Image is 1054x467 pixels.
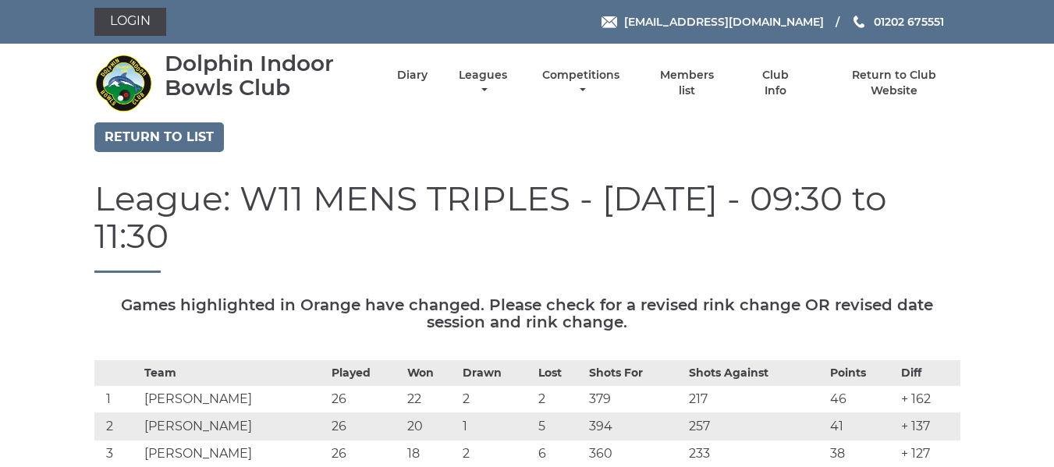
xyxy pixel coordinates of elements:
[534,385,585,412] td: 2
[751,68,801,98] a: Club Info
[685,360,826,385] th: Shots Against
[94,122,224,152] a: Return to list
[397,68,428,83] a: Diary
[853,16,864,28] img: Phone us
[826,360,897,385] th: Points
[140,360,327,385] th: Team
[685,440,826,467] td: 233
[459,440,534,467] td: 2
[94,179,960,273] h1: League: W11 MENS TRIPLES - [DATE] - 09:30 to 11:30
[539,68,624,98] a: Competitions
[328,360,403,385] th: Played
[897,385,960,412] td: + 162
[403,412,459,440] td: 20
[403,360,459,385] th: Won
[828,68,960,98] a: Return to Club Website
[585,440,685,467] td: 360
[534,412,585,440] td: 5
[459,385,534,412] td: 2
[826,412,897,440] td: 41
[534,440,585,467] td: 6
[403,385,459,412] td: 22
[403,440,459,467] td: 18
[685,412,826,440] td: 257
[94,440,141,467] td: 3
[328,412,403,440] td: 26
[94,385,141,412] td: 1
[140,412,327,440] td: [PERSON_NAME]
[897,360,960,385] th: Diff
[651,68,722,98] a: Members list
[140,440,327,467] td: [PERSON_NAME]
[585,412,685,440] td: 394
[140,385,327,412] td: [PERSON_NAME]
[328,385,403,412] td: 26
[94,54,153,112] img: Dolphin Indoor Bowls Club
[851,13,944,30] a: Phone us 01202 675551
[165,51,370,100] div: Dolphin Indoor Bowls Club
[602,16,617,28] img: Email
[624,15,824,29] span: [EMAIL_ADDRESS][DOMAIN_NAME]
[585,360,685,385] th: Shots For
[585,385,685,412] td: 379
[685,385,826,412] td: 217
[534,360,585,385] th: Lost
[459,360,534,385] th: Drawn
[602,13,824,30] a: Email [EMAIL_ADDRESS][DOMAIN_NAME]
[826,385,897,412] td: 46
[897,440,960,467] td: + 127
[826,440,897,467] td: 38
[94,412,141,440] td: 2
[874,15,944,29] span: 01202 675551
[459,412,534,440] td: 1
[897,412,960,440] td: + 137
[94,8,166,36] a: Login
[328,440,403,467] td: 26
[94,296,960,331] h5: Games highlighted in Orange have changed. Please check for a revised rink change OR revised date ...
[455,68,511,98] a: Leagues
